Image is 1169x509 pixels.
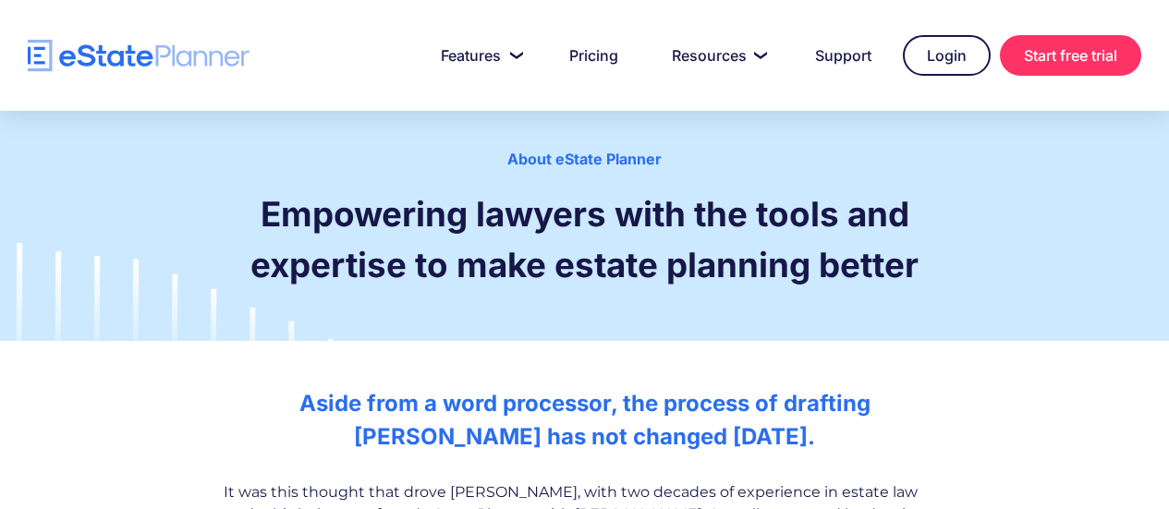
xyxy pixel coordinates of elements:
[224,387,945,454] h2: Aside from a word processor, the process of drafting [PERSON_NAME] has not changed [DATE].
[650,37,784,74] a: Resources
[1000,35,1141,76] a: Start free trial
[129,148,1040,170] div: About eState Planner
[903,35,991,76] a: Login
[419,37,538,74] a: Features
[547,37,640,74] a: Pricing
[793,37,894,74] a: Support
[28,40,250,72] a: home
[224,188,945,290] h1: Empowering lawyers with the tools and expertise to make estate planning better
